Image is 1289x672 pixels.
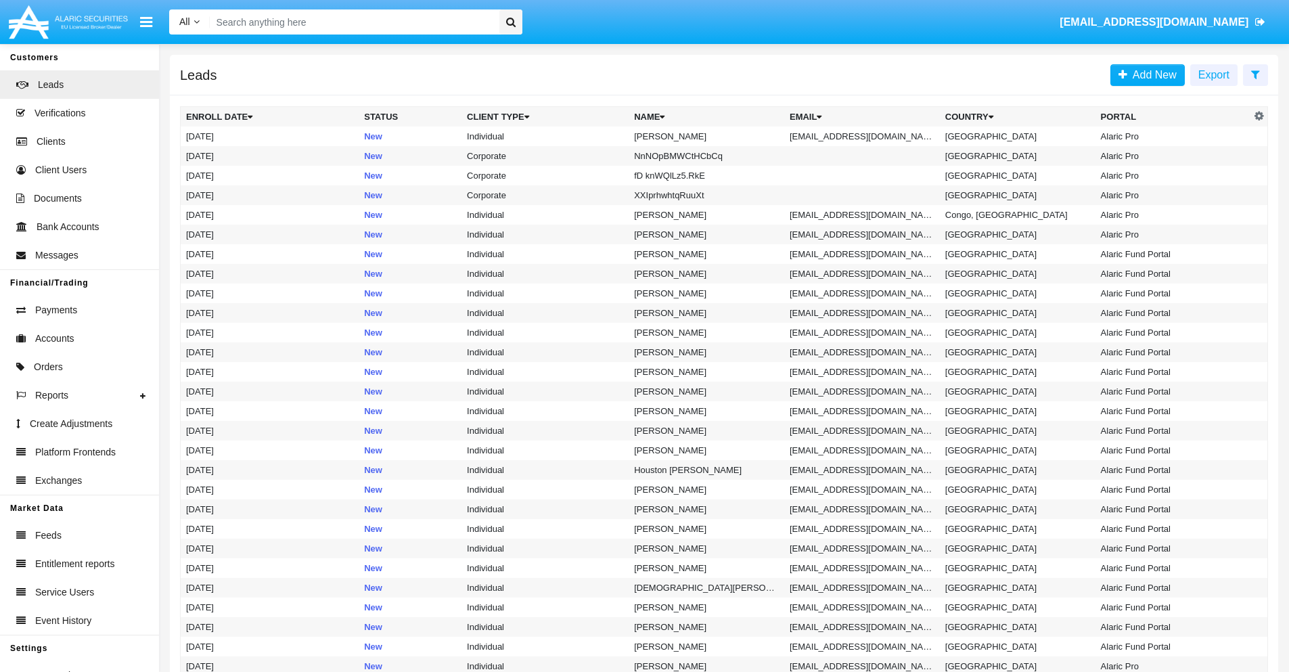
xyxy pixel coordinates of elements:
[461,460,629,480] td: Individual
[359,303,461,323] td: New
[461,499,629,519] td: Individual
[359,637,461,656] td: New
[629,598,784,617] td: [PERSON_NAME]
[629,166,784,185] td: fD knWQlLz5.RkE
[1095,480,1251,499] td: Alaric Fund Portal
[359,244,461,264] td: New
[461,166,629,185] td: Corporate
[181,598,359,617] td: [DATE]
[359,323,461,342] td: New
[1095,303,1251,323] td: Alaric Fund Portal
[784,225,940,244] td: [EMAIL_ADDRESS][DOMAIN_NAME]
[181,146,359,166] td: [DATE]
[35,614,91,628] span: Event History
[1190,64,1238,86] button: Export
[35,388,68,403] span: Reports
[784,598,940,617] td: [EMAIL_ADDRESS][DOMAIN_NAME]
[35,163,87,177] span: Client Users
[461,519,629,539] td: Individual
[940,460,1095,480] td: [GEOGRAPHIC_DATA]
[629,205,784,225] td: [PERSON_NAME]
[940,127,1095,146] td: [GEOGRAPHIC_DATA]
[629,499,784,519] td: [PERSON_NAME]
[784,284,940,303] td: [EMAIL_ADDRESS][DOMAIN_NAME]
[1127,69,1177,81] span: Add New
[35,106,85,120] span: Verifications
[181,421,359,441] td: [DATE]
[461,323,629,342] td: Individual
[629,362,784,382] td: [PERSON_NAME]
[181,637,359,656] td: [DATE]
[1095,421,1251,441] td: Alaric Fund Portal
[629,244,784,264] td: [PERSON_NAME]
[629,225,784,244] td: [PERSON_NAME]
[940,558,1095,578] td: [GEOGRAPHIC_DATA]
[34,360,63,374] span: Orders
[629,264,784,284] td: [PERSON_NAME]
[940,166,1095,185] td: [GEOGRAPHIC_DATA]
[359,617,461,637] td: New
[629,421,784,441] td: [PERSON_NAME]
[1095,166,1251,185] td: Alaric Pro
[940,264,1095,284] td: [GEOGRAPHIC_DATA]
[940,225,1095,244] td: [GEOGRAPHIC_DATA]
[359,146,461,166] td: New
[181,519,359,539] td: [DATE]
[784,244,940,264] td: [EMAIL_ADDRESS][DOMAIN_NAME]
[461,558,629,578] td: Individual
[181,205,359,225] td: [DATE]
[1095,264,1251,284] td: Alaric Fund Portal
[461,578,629,598] td: Individual
[1095,558,1251,578] td: Alaric Fund Portal
[359,342,461,362] td: New
[940,362,1095,382] td: [GEOGRAPHIC_DATA]
[1198,69,1229,81] span: Export
[1095,146,1251,166] td: Alaric Pro
[784,539,940,558] td: [EMAIL_ADDRESS][DOMAIN_NAME]
[940,244,1095,264] td: [GEOGRAPHIC_DATA]
[1095,127,1251,146] td: Alaric Pro
[461,401,629,421] td: Individual
[181,303,359,323] td: [DATE]
[784,578,940,598] td: [EMAIL_ADDRESS][DOMAIN_NAME]
[359,205,461,225] td: New
[1095,578,1251,598] td: Alaric Fund Portal
[940,519,1095,539] td: [GEOGRAPHIC_DATA]
[940,637,1095,656] td: [GEOGRAPHIC_DATA]
[629,519,784,539] td: [PERSON_NAME]
[784,637,940,656] td: [EMAIL_ADDRESS][DOMAIN_NAME]
[359,166,461,185] td: New
[461,617,629,637] td: Individual
[784,519,940,539] td: [EMAIL_ADDRESS][DOMAIN_NAME]
[181,225,359,244] td: [DATE]
[1095,284,1251,303] td: Alaric Fund Portal
[461,421,629,441] td: Individual
[629,617,784,637] td: [PERSON_NAME]
[1095,499,1251,519] td: Alaric Fund Portal
[38,78,64,92] span: Leads
[181,480,359,499] td: [DATE]
[181,362,359,382] td: [DATE]
[461,107,629,127] th: Client Type
[461,264,629,284] td: Individual
[359,127,461,146] td: New
[784,401,940,421] td: [EMAIL_ADDRESS][DOMAIN_NAME]
[629,401,784,421] td: [PERSON_NAME]
[629,558,784,578] td: [PERSON_NAME]
[35,529,62,543] span: Feeds
[940,441,1095,460] td: [GEOGRAPHIC_DATA]
[359,401,461,421] td: New
[30,417,112,431] span: Create Adjustments
[359,107,461,127] th: Status
[940,539,1095,558] td: [GEOGRAPHIC_DATA]
[629,146,784,166] td: NnNOpBMWCtHCbCq
[181,166,359,185] td: [DATE]
[181,244,359,264] td: [DATE]
[629,637,784,656] td: [PERSON_NAME]
[181,382,359,401] td: [DATE]
[181,323,359,342] td: [DATE]
[629,185,784,205] td: XXIprhwhtqRuuXt
[1095,362,1251,382] td: Alaric Fund Portal
[1060,16,1248,28] span: [EMAIL_ADDRESS][DOMAIN_NAME]
[35,332,74,346] span: Accounts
